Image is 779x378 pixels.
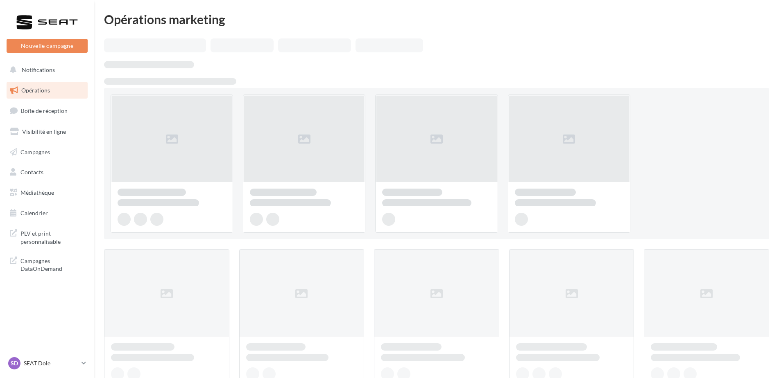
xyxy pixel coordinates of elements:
[24,359,78,367] p: SEAT Dole
[5,82,89,99] a: Opérations
[22,128,66,135] span: Visibilité en ligne
[5,225,89,249] a: PLV et print personnalisable
[7,355,88,371] a: SD SEAT Dole
[5,61,86,79] button: Notifications
[7,39,88,53] button: Nouvelle campagne
[5,144,89,161] a: Campagnes
[5,252,89,276] a: Campagnes DataOnDemand
[5,184,89,201] a: Médiathèque
[20,189,54,196] span: Médiathèque
[104,13,769,25] div: Opérations marketing
[20,228,84,245] span: PLV et print personnalisable
[5,123,89,140] a: Visibilité en ligne
[22,66,55,73] span: Notifications
[20,169,43,175] span: Contacts
[5,102,89,119] a: Boîte de réception
[21,107,68,114] span: Boîte de réception
[20,209,48,216] span: Calendrier
[5,205,89,222] a: Calendrier
[5,164,89,181] a: Contacts
[20,255,84,273] span: Campagnes DataOnDemand
[11,359,18,367] span: SD
[20,148,50,155] span: Campagnes
[21,87,50,94] span: Opérations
